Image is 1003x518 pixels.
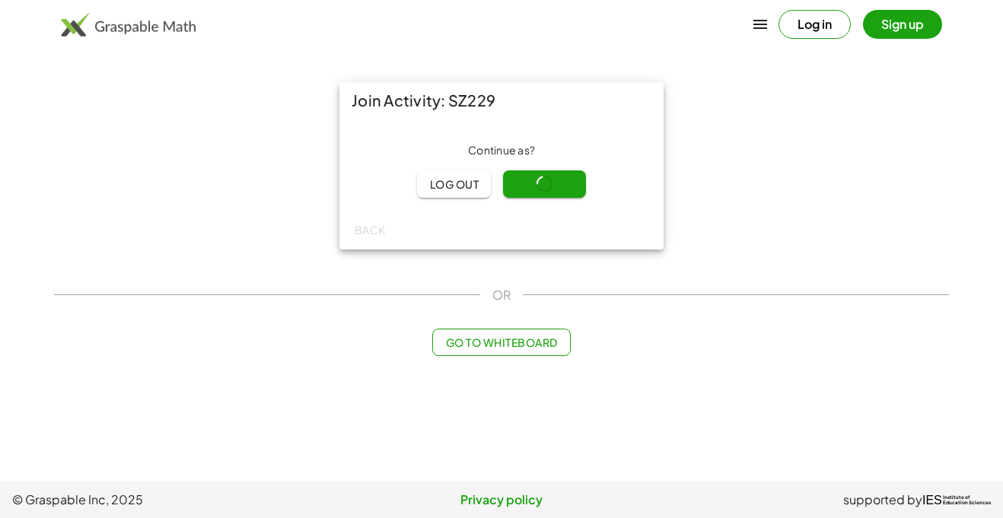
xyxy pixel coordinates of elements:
span: supported by [843,491,922,509]
button: Sign up [863,10,942,39]
button: Log in [779,10,851,39]
a: Privacy policy [339,491,665,509]
div: Continue as ? [352,143,651,158]
button: Log out [417,170,491,198]
span: © Graspable Inc, 2025 [12,491,339,509]
span: Go to Whiteboard [445,335,557,349]
span: OR [492,286,511,304]
span: Log out [429,177,479,191]
span: IES [922,493,942,507]
div: Join Activity: SZ229 [339,82,664,119]
span: Institute of Education Sciences [943,495,991,506]
button: Go to Whiteboard [432,329,570,356]
a: IESInstitute ofEducation Sciences [922,491,991,509]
